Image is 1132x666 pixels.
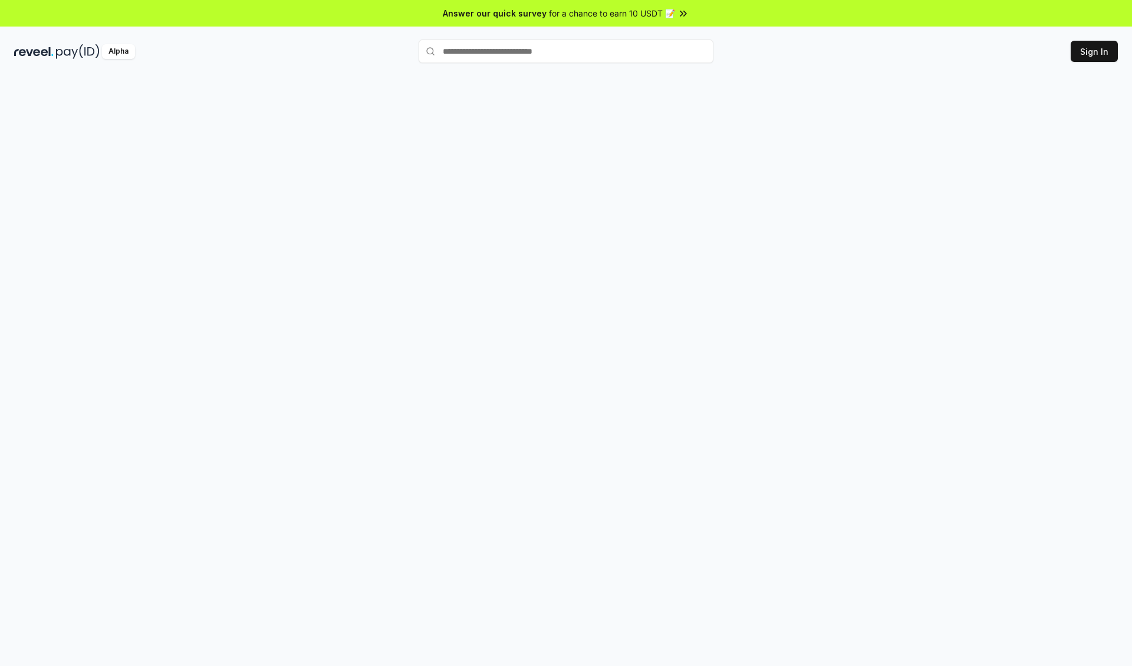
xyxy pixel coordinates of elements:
span: for a chance to earn 10 USDT 📝 [549,7,675,19]
div: Alpha [102,44,135,59]
img: reveel_dark [14,44,54,59]
button: Sign In [1071,41,1118,62]
span: Answer our quick survey [443,7,547,19]
img: pay_id [56,44,100,59]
